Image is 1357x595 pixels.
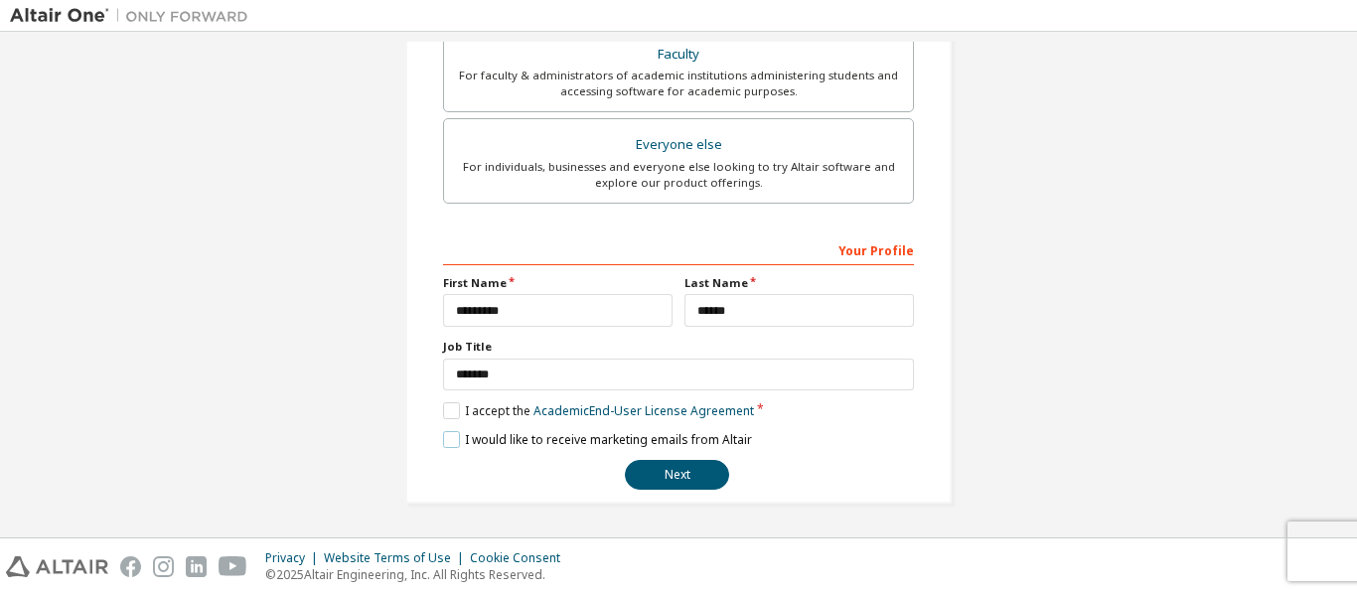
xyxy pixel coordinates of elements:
[265,566,572,583] p: © 2025 Altair Engineering, Inc. All Rights Reserved.
[456,159,901,191] div: For individuals, businesses and everyone else looking to try Altair software and explore our prod...
[443,339,914,355] label: Job Title
[470,550,572,566] div: Cookie Consent
[443,275,673,291] label: First Name
[456,68,901,99] div: For faculty & administrators of academic institutions administering students and accessing softwa...
[456,41,901,69] div: Faculty
[153,556,174,577] img: instagram.svg
[625,460,729,490] button: Next
[533,402,754,419] a: Academic End-User License Agreement
[443,233,914,265] div: Your Profile
[324,550,470,566] div: Website Terms of Use
[443,431,752,448] label: I would like to receive marketing emails from Altair
[6,556,108,577] img: altair_logo.svg
[456,131,901,159] div: Everyone else
[219,556,247,577] img: youtube.svg
[10,6,258,26] img: Altair One
[265,550,324,566] div: Privacy
[684,275,914,291] label: Last Name
[186,556,207,577] img: linkedin.svg
[443,402,754,419] label: I accept the
[120,556,141,577] img: facebook.svg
